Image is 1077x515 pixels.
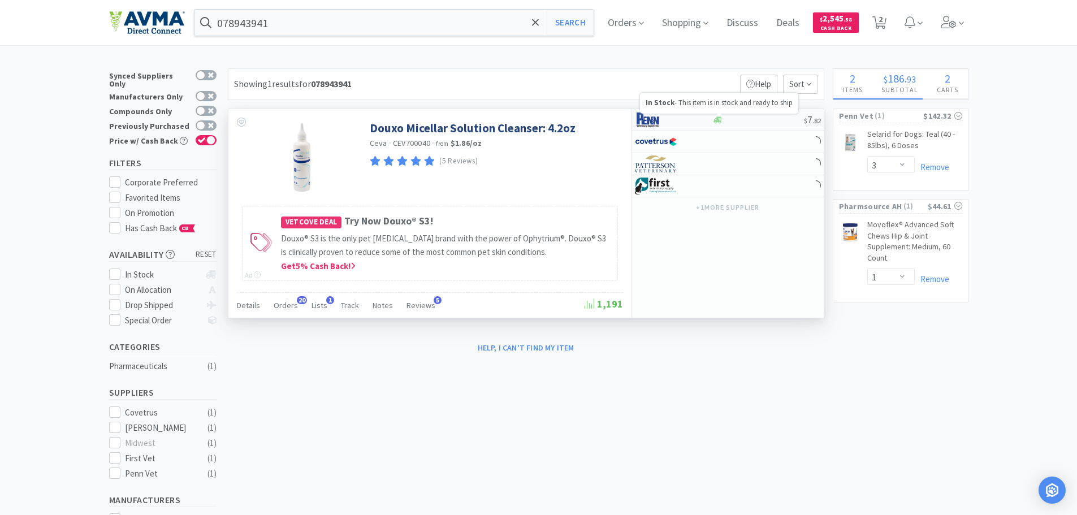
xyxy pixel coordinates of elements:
[207,421,217,435] div: ( 1 )
[125,467,195,481] div: Penn Vet
[299,78,352,89] span: for
[439,155,478,167] p: (5 Reviews)
[180,225,191,232] span: CB
[923,110,962,122] div: $142.32
[109,248,217,261] h5: Availability
[820,13,852,24] span: 2,545
[915,274,949,284] a: Remove
[646,98,793,108] p: - This item is in stock and ready to ship
[646,98,674,107] strong: In Stock
[804,113,821,126] span: 7
[370,120,576,136] a: Douxo Micellar Solution Cleanser: 4.2oz
[109,70,190,88] div: Synced Suppliers Only
[820,25,852,33] span: Cash Back
[867,129,962,155] a: Selarid for Dogs: Teal (40 - 85lbs), 6 Doses
[915,162,949,172] a: Remove
[432,138,434,148] span: ·
[196,249,217,261] span: reset
[772,18,804,28] a: Deals
[945,71,950,85] span: 2
[690,200,764,215] button: +1more supplier
[406,300,435,310] span: Reviews
[109,340,217,353] h5: Categories
[312,300,327,310] span: Lists
[436,140,448,148] span: from
[868,19,891,29] a: 2
[1039,477,1066,504] div: Open Intercom Messenger
[125,176,217,189] div: Corporate Preferred
[902,201,928,212] span: ( 1 )
[125,298,200,312] div: Drop Shipped
[839,200,902,213] span: Pharmsource AH
[125,314,200,327] div: Special Order
[109,106,190,115] div: Compounds Only
[194,10,594,36] input: Search by item, sku, manufacturer, ingredient, size...
[297,296,307,304] span: 20
[873,110,923,122] span: ( 1 )
[389,138,391,148] span: ·
[207,360,217,373] div: ( 1 )
[125,191,217,205] div: Favorited Items
[125,206,217,220] div: On Promotion
[928,200,962,213] div: $44.61
[585,297,623,310] span: 1,191
[125,452,195,465] div: First Vet
[281,232,612,259] p: Douxo® S3 is the only pet [MEDICAL_DATA] brand with the power of Ophytrium®. Douxo® S3 is clinica...
[274,300,298,310] span: Orders
[872,73,928,84] div: .
[109,11,185,34] img: e4e33dab9f054f5782a47901c742baa9_102.png
[833,84,872,95] h4: Items
[109,386,217,399] h5: Suppliers
[884,73,888,85] span: $
[393,138,430,148] span: CEV700040
[125,223,196,233] span: Has Cash Back
[311,78,352,89] strong: 078943941
[207,452,217,465] div: ( 1 )
[839,222,862,244] img: a39aa14db21d475c92284e759b3df47a_632185.png
[281,261,356,271] span: Get 5 % Cash Back!
[237,300,260,310] span: Details
[370,138,387,148] a: Ceva
[125,421,195,435] div: [PERSON_NAME]
[125,406,195,419] div: Covetrus
[635,133,677,150] img: 77fca1acd8b6420a9015268ca798ef17_1.png
[373,300,393,310] span: Notes
[722,18,763,28] a: Discuss
[839,110,873,122] span: Penn Vet
[109,120,190,130] div: Previously Purchased
[783,75,818,94] span: Sort
[928,84,968,95] h4: Carts
[471,338,581,357] button: Help, I can't find my item
[635,111,677,128] img: e1133ece90fa4a959c5ae41b0808c578_9.png
[635,178,677,194] img: 67d67680309e4a0bb49a5ff0391dcc42_6.png
[109,135,190,145] div: Price w/ Cash Back
[109,494,217,507] h5: Manufacturers
[839,131,862,154] img: f4424422318d46118ca695b6cda2ac36_352777.png
[812,116,821,125] span: . 82
[635,155,677,172] img: f5e969b455434c6296c6d81ef179fa71_3.png
[844,16,852,23] span: . 58
[207,467,217,481] div: ( 1 )
[125,268,200,282] div: In Stock
[341,300,359,310] span: Track
[872,84,928,95] h4: Subtotal
[547,10,594,36] button: Search
[888,71,905,85] span: 186
[281,213,612,230] h4: Try Now Douxo® S3!
[125,436,195,450] div: Midwest
[820,16,823,23] span: $
[265,120,339,194] img: 8f3fda5186bc4d7faf1d82ae1815200b_165223.png
[234,77,352,92] div: Showing 1 results
[125,283,200,297] div: On Allocation
[867,219,962,268] a: Movoflex® Advanced Soft Chews Hip & Joint Supplement: Medium, 60 Count
[907,73,916,85] span: 93
[740,75,777,94] p: Help
[451,138,482,148] strong: $1.86 / oz
[813,7,859,38] a: $2,545.58Cash Back
[850,71,855,85] span: 2
[109,360,201,373] div: Pharmaceuticals
[434,296,442,304] span: 5
[281,217,342,228] span: Vetcove Deal
[207,406,217,419] div: ( 1 )
[804,116,807,125] span: $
